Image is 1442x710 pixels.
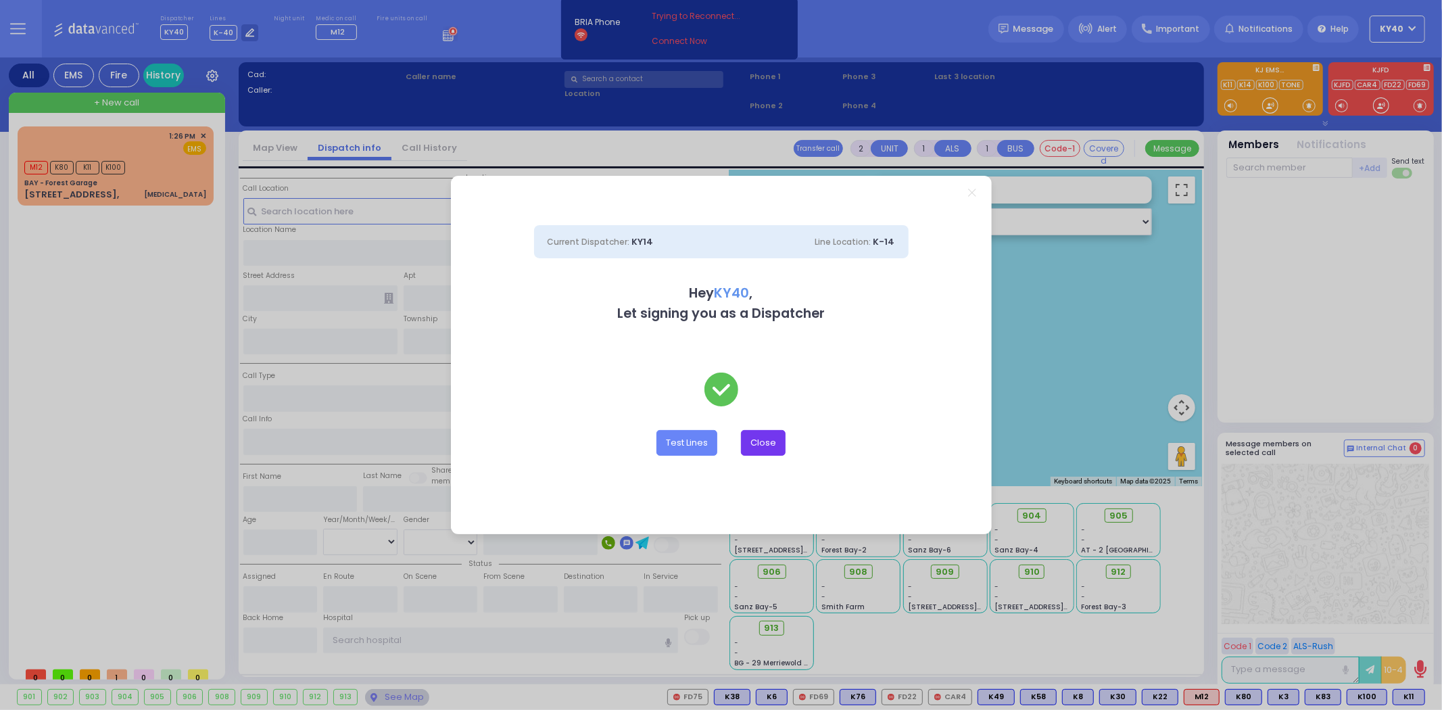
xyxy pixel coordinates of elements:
[617,304,825,323] b: Let signing you as a Dispatcher
[632,235,654,248] span: KY14
[704,373,738,406] img: check-green.svg
[741,430,786,456] button: Close
[815,236,871,247] span: Line Location:
[968,189,976,196] a: Close
[715,284,750,302] span: KY40
[656,430,717,456] button: Test Lines
[873,235,895,248] span: K-14
[548,236,630,247] span: Current Dispatcher:
[690,284,753,302] b: Hey ,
